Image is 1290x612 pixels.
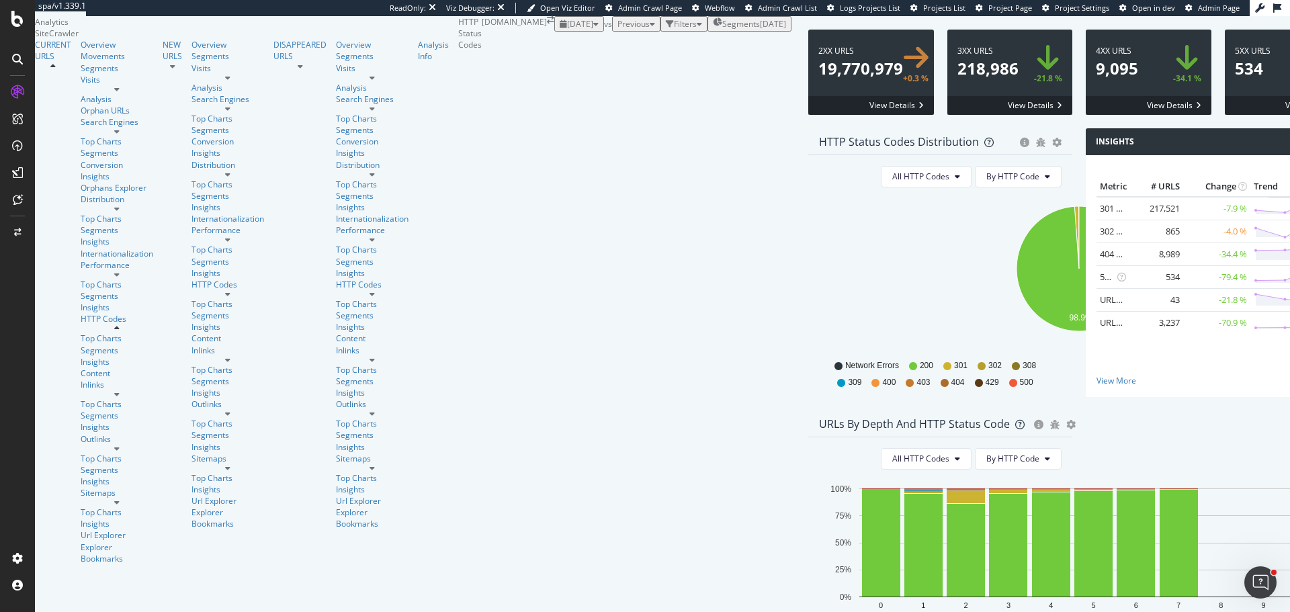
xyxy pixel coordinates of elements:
div: Top Charts [191,418,264,429]
a: URLs in Redirect Chain [1100,316,1189,329]
a: Insights [81,518,153,529]
div: Url Explorer [336,495,408,507]
div: Top Charts [336,472,408,484]
div: Insights [81,171,153,182]
a: Outlinks [336,398,408,410]
h4: Insights [1096,135,1134,148]
span: Segments [722,18,760,30]
a: Project Page [976,3,1032,13]
span: Admin Page [1198,3,1240,13]
a: Top Charts [336,364,408,376]
a: HTTP Codes [81,313,153,324]
a: Url Explorer [81,529,153,541]
a: Top Charts [191,179,264,190]
button: All HTTP Codes [881,166,972,187]
a: Sitemaps [336,453,408,464]
a: Sitemaps [191,453,264,464]
a: Content [336,333,408,344]
td: 217,521 [1129,197,1183,220]
div: Insights [81,356,153,367]
a: Top Charts [336,244,408,255]
a: Segments [336,190,408,202]
div: Top Charts [81,333,153,344]
span: Project Page [988,3,1032,13]
iframe: Intercom live chat [1244,566,1277,599]
a: NEW URLS [163,39,182,62]
a: Segments [191,256,264,267]
div: Viz Debugger: [446,3,494,13]
a: Analysis [81,93,153,105]
div: Segments [81,62,153,74]
div: ReadOnly: [390,3,426,13]
a: Project Settings [1042,3,1109,13]
a: Insights [336,441,408,453]
div: Insights [336,147,408,159]
a: Insights [336,484,408,495]
a: Top Charts [81,507,153,518]
a: Search Engines [81,116,153,128]
button: Segments[DATE] [707,16,791,32]
a: Overview [336,39,408,50]
div: Orphans Explorer [81,182,153,193]
div: Url Explorer [191,495,264,507]
div: Top Charts [81,279,153,290]
a: Top Charts [191,113,264,124]
button: By HTTP Code [975,166,1062,187]
a: Insights [81,476,153,487]
th: Trend [1250,177,1268,197]
div: Internationalization [191,213,264,224]
div: HTTP Codes [191,279,264,290]
div: Sitemaps [81,487,153,498]
div: Analysis [336,82,408,93]
a: Inlinks [336,345,408,356]
a: 302 URLs [1100,225,1136,237]
div: Performance [191,224,264,236]
div: Segments [336,310,408,321]
a: Explorer Bookmarks [81,541,153,564]
th: Change [1183,177,1250,197]
div: Top Charts [191,298,264,310]
div: Analysis Info [418,39,449,62]
div: Outlinks [191,398,264,410]
div: Segments [191,429,264,441]
a: Insights [191,484,264,495]
div: [DATE] [760,18,786,30]
a: Top Charts [336,298,408,310]
a: Admin Crawl Page [605,3,682,13]
div: circle-info [1034,420,1043,429]
div: Movements [81,50,153,62]
a: Segments [81,410,153,421]
div: HTTP Status Codes Distribution [819,135,979,148]
div: Overview [81,39,153,50]
div: CURRENT URLS [35,39,71,62]
div: Inlinks [191,345,264,356]
a: Segments [81,464,153,476]
span: By HTTP Code [986,453,1039,464]
a: Insights [336,267,408,279]
a: Explorer Bookmarks [336,507,408,529]
div: Segments [81,345,153,356]
div: Segments [191,376,264,387]
a: Insights [191,441,264,453]
button: [DATE] [554,16,604,32]
div: Orphan URLs [81,105,153,116]
div: gear [1052,138,1062,147]
a: Top Charts [336,113,408,124]
div: Outlinks [81,433,153,445]
span: Admin Crawl List [758,3,817,13]
a: Conversion [81,159,153,171]
a: Conversion [191,136,264,147]
div: SiteCrawler [35,28,458,39]
div: Segments [336,376,408,387]
div: Insights [336,387,408,398]
div: Top Charts [81,453,153,464]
